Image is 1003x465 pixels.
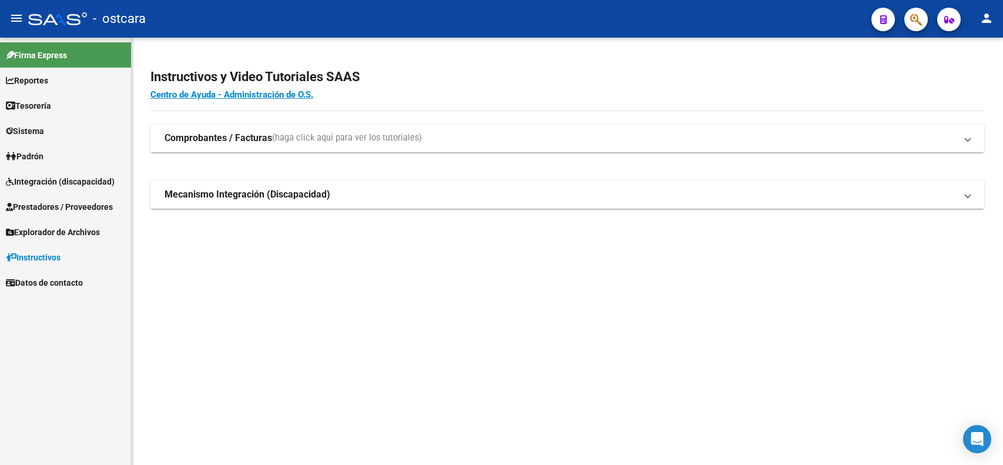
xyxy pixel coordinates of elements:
[165,132,272,145] strong: Comprobantes / Facturas
[963,425,991,453] div: Open Intercom Messenger
[6,74,48,87] span: Reportes
[272,132,422,145] span: (haga click aquí para ver los tutoriales)
[6,200,113,213] span: Prestadores / Proveedores
[150,180,984,209] mat-expansion-panel-header: Mecanismo Integración (Discapacidad)
[6,150,43,163] span: Padrón
[9,11,24,25] mat-icon: menu
[6,251,61,264] span: Instructivos
[150,124,984,152] mat-expansion-panel-header: Comprobantes / Facturas(haga click aquí para ver los tutoriales)
[6,49,67,62] span: Firma Express
[6,175,115,188] span: Integración (discapacidad)
[6,276,83,289] span: Datos de contacto
[6,99,51,112] span: Tesorería
[150,66,984,88] h2: Instructivos y Video Tutoriales SAAS
[165,188,330,201] strong: Mecanismo Integración (Discapacidad)
[6,226,100,239] span: Explorador de Archivos
[150,89,313,100] a: Centro de Ayuda - Administración de O.S.
[6,125,44,138] span: Sistema
[93,6,146,32] span: - ostcara
[979,11,994,25] mat-icon: person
